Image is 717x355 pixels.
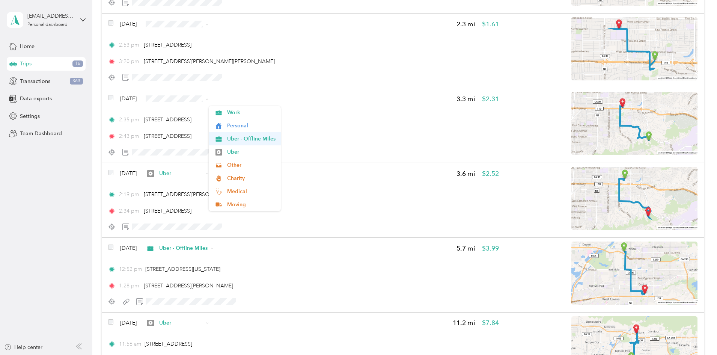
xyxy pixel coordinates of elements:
[227,161,276,169] span: Other
[119,116,140,124] span: 2:35 pm
[119,57,140,65] span: 3:20 pm
[147,320,154,326] img: Legacy Icon [Uber]
[20,77,50,85] span: Transactions
[119,340,141,348] span: 11:56 am
[144,42,191,48] span: [STREET_ADDRESS]
[482,94,499,104] span: $2.31
[144,208,191,214] span: [STREET_ADDRESS]
[120,20,137,28] span: [DATE]
[215,149,222,156] img: Legacy Icon [Uber]
[72,60,83,67] span: 16
[20,60,32,68] span: Trips
[159,319,203,327] span: Uber
[456,244,475,253] span: 5.7 mi
[144,282,233,289] span: [STREET_ADDRESS][PERSON_NAME]
[227,201,276,208] span: Moving
[227,109,276,116] span: Work
[227,122,276,130] span: Personal
[20,42,35,50] span: Home
[227,148,276,156] span: Uber
[120,319,137,327] span: [DATE]
[456,94,475,104] span: 3.3 mi
[145,341,192,347] span: [STREET_ADDRESS]
[20,95,52,103] span: Data exports
[482,169,499,178] span: $2.52
[675,313,717,355] iframe: Everlance-gr Chat Button Frame
[482,244,499,253] span: $3.99
[482,20,499,29] span: $1.61
[227,135,276,143] span: Uber - Offline Miles
[27,23,68,27] div: Personal dashboard
[144,58,275,65] span: [STREET_ADDRESS][PERSON_NAME][PERSON_NAME]
[144,116,191,123] span: [STREET_ADDRESS]
[119,190,140,198] span: 2:19 pm
[119,207,140,215] span: 2:34 pm
[227,187,276,195] span: Medical
[20,112,40,120] span: Settings
[571,242,697,305] img: minimap
[144,191,233,198] span: [STREET_ADDRESS][PERSON_NAME]
[119,282,140,290] span: 1:28 pm
[20,130,62,137] span: Team Dashboard
[119,41,140,49] span: 2:53 pm
[147,170,154,177] img: Legacy Icon [Uber]
[4,343,42,351] button: Help center
[571,17,697,80] img: minimap
[159,244,208,252] span: Uber - Offline Miles
[27,12,74,20] div: [EMAIL_ADDRESS][DOMAIN_NAME]
[456,169,475,178] span: 3.6 mi
[120,169,137,177] span: [DATE]
[456,20,475,29] span: 2.3 mi
[119,265,142,273] span: 12:52 pm
[482,318,499,328] span: $7.84
[120,95,137,103] span: [DATE]
[120,244,137,252] span: [DATE]
[119,132,140,140] span: 2:43 pm
[145,266,220,272] span: [STREET_ADDRESS][US_STATE]
[159,169,203,177] span: Uber
[571,92,697,155] img: minimap
[453,318,475,328] span: 11.2 mi
[144,133,191,139] span: [STREET_ADDRESS]
[70,78,83,85] span: 363
[571,167,697,230] img: minimap
[227,174,276,182] span: Charity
